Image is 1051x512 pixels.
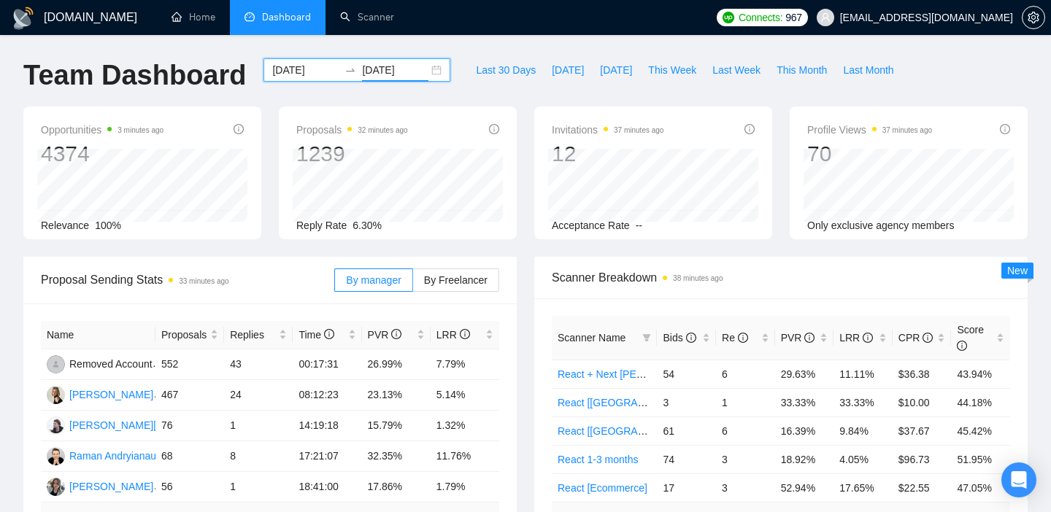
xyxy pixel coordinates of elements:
[47,449,156,461] a: RARaman Andryianau
[951,388,1010,416] td: 44.18%
[431,380,499,411] td: 5.14%
[600,62,632,78] span: [DATE]
[558,368,704,380] a: React + Next [PERSON_NAME]
[368,329,402,341] span: PVR
[558,332,625,344] span: Scanner Name
[41,271,334,289] span: Proposal Sending Stats
[47,386,65,404] img: AH
[882,126,932,134] time: 37 minutes ago
[648,62,696,78] span: This Week
[155,441,224,472] td: 68
[47,478,65,496] img: VL
[807,140,932,168] div: 70
[544,58,592,82] button: [DATE]
[769,58,835,82] button: This Month
[657,416,716,445] td: 61
[552,140,663,168] div: 12
[957,324,984,352] span: Score
[893,360,952,388] td: $36.38
[558,397,699,408] a: React [[GEOGRAPHIC_DATA]]
[807,121,932,139] span: Profile Views
[558,482,647,494] a: React [Ecommerce]
[362,472,431,503] td: 17.86%
[686,333,696,343] span: info-circle
[362,62,428,78] input: End date
[775,445,834,473] td: 18.92%
[118,126,163,134] time: 3 minutes ago
[358,126,407,134] time: 32 minutes ago
[807,220,955,231] span: Only exclusive agency members
[893,445,952,473] td: $96.73
[362,441,431,472] td: 32.35%
[1001,462,1036,497] div: Open Intercom Messenger
[893,388,952,416] td: $10.00
[69,387,153,403] div: [PERSON_NAME]
[293,380,361,411] td: 08:12:23
[346,274,401,286] span: By manager
[293,472,361,503] td: 18:41:00
[12,7,35,30] img: logo
[41,220,89,231] span: Relevance
[1000,124,1010,134] span: info-circle
[47,419,236,430] a: AB[PERSON_NAME][MEDICAL_DATA]
[272,62,339,78] input: Start date
[552,220,630,231] span: Acceptance Rate
[69,478,153,494] div: [PERSON_NAME]
[299,329,334,341] span: Time
[663,332,696,344] span: Bids
[230,327,276,343] span: Replies
[47,416,65,435] img: AB
[673,274,723,282] time: 38 minutes ago
[47,447,65,465] img: RA
[834,416,893,445] td: 9.84%
[296,140,408,168] div: 1239
[460,329,470,339] span: info-circle
[293,349,361,380] td: 00:17:31
[738,333,748,343] span: info-circle
[716,445,775,473] td: 3
[245,12,255,22] span: dashboard
[224,441,293,472] td: 8
[777,62,827,78] span: This Month
[642,333,651,342] span: filter
[785,9,801,26] span: 967
[353,220,382,231] span: 6.30%
[41,121,163,139] span: Opportunities
[293,411,361,441] td: 14:19:18
[775,473,834,502] td: 52.94%
[362,411,431,441] td: 15.79%
[476,62,536,78] span: Last 30 Days
[839,332,873,344] span: LRR
[781,332,815,344] span: PVR
[23,58,246,93] h1: Team Dashboard
[744,124,755,134] span: info-circle
[41,140,163,168] div: 4374
[424,274,488,286] span: By Freelancer
[69,417,236,433] div: [PERSON_NAME][MEDICAL_DATA]
[47,480,153,492] a: VL[PERSON_NAME]
[657,360,716,388] td: 54
[179,277,228,285] time: 33 minutes ago
[224,349,293,380] td: 43
[804,333,815,343] span: info-circle
[835,58,901,82] button: Last Month
[224,321,293,349] th: Replies
[723,12,734,23] img: upwork-logo.png
[558,454,639,465] a: React 1-3 months
[739,9,782,26] span: Connects:
[436,329,470,341] span: LRR
[362,349,431,380] td: 26.99%
[843,62,893,78] span: Last Month
[344,64,356,76] span: to
[431,472,499,503] td: 1.79%
[775,416,834,445] td: 16.39%
[704,58,769,82] button: Last Week
[951,416,1010,445] td: 45.42%
[224,411,293,441] td: 1
[468,58,544,82] button: Last 30 Days
[712,62,761,78] span: Last Week
[951,473,1010,502] td: 47.05%
[716,388,775,416] td: 1
[69,356,153,372] div: Removed Account
[1022,6,1045,29] button: setting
